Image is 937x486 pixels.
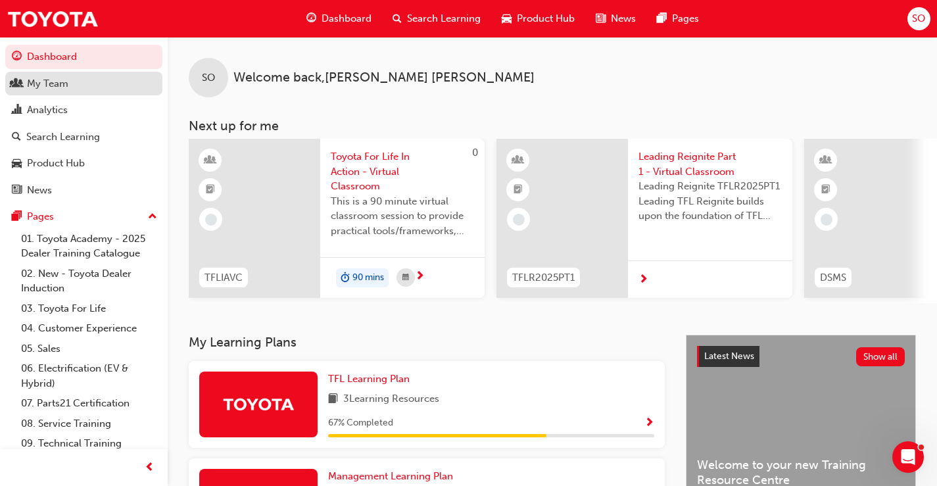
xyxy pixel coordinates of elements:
[821,182,830,199] span: booktick-icon
[352,270,384,285] span: 90 mins
[514,182,523,199] span: booktick-icon
[328,391,338,408] span: book-icon
[233,70,535,85] span: Welcome back , [PERSON_NAME] [PERSON_NAME]
[672,11,699,26] span: Pages
[12,185,22,197] span: news-icon
[517,11,575,26] span: Product Hub
[907,7,930,30] button: SO
[638,149,782,179] span: Leading Reignite Part 1 - Virtual Classroom
[5,178,162,203] a: News
[331,194,474,239] span: This is a 90 minute virtual classroom session to provide practical tools/frameworks, behaviours a...
[328,470,453,482] span: Management Learning Plan
[16,339,162,359] a: 05. Sales
[5,205,162,229] button: Pages
[644,415,654,431] button: Show Progress
[697,346,905,367] a: Latest NewsShow all
[513,214,525,226] span: learningRecordVerb_NONE-icon
[205,214,217,226] span: learningRecordVerb_NONE-icon
[189,139,485,298] a: 0TFLIAVCToyota For Life In Action - Virtual ClassroomThis is a 90 minute virtual classroom sessio...
[148,208,157,226] span: up-icon
[5,98,162,122] a: Analytics
[12,158,22,170] span: car-icon
[5,125,162,149] a: Search Learning
[7,4,99,34] img: Trak
[472,147,478,158] span: 0
[821,214,832,226] span: learningRecordVerb_NONE-icon
[12,105,22,116] span: chart-icon
[638,274,648,286] span: next-icon
[328,469,458,484] a: Management Learning Plan
[407,11,481,26] span: Search Learning
[341,270,350,287] span: duration-icon
[585,5,646,32] a: news-iconNews
[27,156,85,171] div: Product Hub
[331,149,474,194] span: Toyota For Life In Action - Virtual Classroom
[496,139,792,298] a: TFLR2025PT1Leading Reignite Part 1 - Virtual ClassroomLeading Reignite TFLR2025PT1 Leading TFL Re...
[638,179,782,224] span: Leading Reignite TFLR2025PT1 Leading TFL Reignite builds upon the foundation of TFL Reignite, rea...
[328,373,410,385] span: TFL Learning Plan
[222,393,295,416] img: Trak
[204,270,243,285] span: TFLIAVC
[16,393,162,414] a: 07. Parts21 Certification
[382,5,491,32] a: search-iconSearch Learning
[5,42,162,205] button: DashboardMy TeamAnalyticsSearch LearningProduct HubNews
[16,299,162,319] a: 03. Toyota For Life
[16,433,162,454] a: 09. Technical Training
[189,335,665,350] h3: My Learning Plans
[611,11,636,26] span: News
[206,182,215,199] span: booktick-icon
[12,78,22,90] span: people-icon
[415,271,425,283] span: next-icon
[343,391,439,408] span: 3 Learning Resources
[657,11,667,27] span: pages-icon
[5,72,162,96] a: My Team
[168,118,937,134] h3: Next up for me
[16,229,162,264] a: 01. Toyota Academy - 2025 Dealer Training Catalogue
[491,5,585,32] a: car-iconProduct Hub
[704,351,754,362] span: Latest News
[644,418,654,429] span: Show Progress
[596,11,606,27] span: news-icon
[328,416,393,431] span: 67 % Completed
[16,414,162,434] a: 08. Service Training
[16,318,162,339] a: 04. Customer Experience
[322,11,372,26] span: Dashboard
[646,5,709,32] a: pages-iconPages
[856,347,905,366] button: Show all
[27,209,54,224] div: Pages
[892,441,924,473] iframe: Intercom live chat
[912,11,925,26] span: SO
[328,372,415,387] a: TFL Learning Plan
[202,70,215,85] span: SO
[27,183,52,198] div: News
[16,358,162,393] a: 06. Electrification (EV & Hybrid)
[145,460,155,476] span: prev-icon
[820,270,846,285] span: DSMS
[296,5,382,32] a: guage-iconDashboard
[5,45,162,69] a: Dashboard
[393,11,402,27] span: search-icon
[5,151,162,176] a: Product Hub
[12,132,21,143] span: search-icon
[514,152,523,169] span: learningResourceType_INSTRUCTOR_LED-icon
[27,103,68,118] div: Analytics
[206,152,215,169] span: learningResourceType_INSTRUCTOR_LED-icon
[27,76,68,91] div: My Team
[16,264,162,299] a: 02. New - Toyota Dealer Induction
[512,270,575,285] span: TFLR2025PT1
[12,211,22,223] span: pages-icon
[26,130,100,145] div: Search Learning
[821,152,830,169] span: learningResourceType_INSTRUCTOR_LED-icon
[402,270,409,286] span: calendar-icon
[306,11,316,27] span: guage-icon
[502,11,512,27] span: car-icon
[12,51,22,63] span: guage-icon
